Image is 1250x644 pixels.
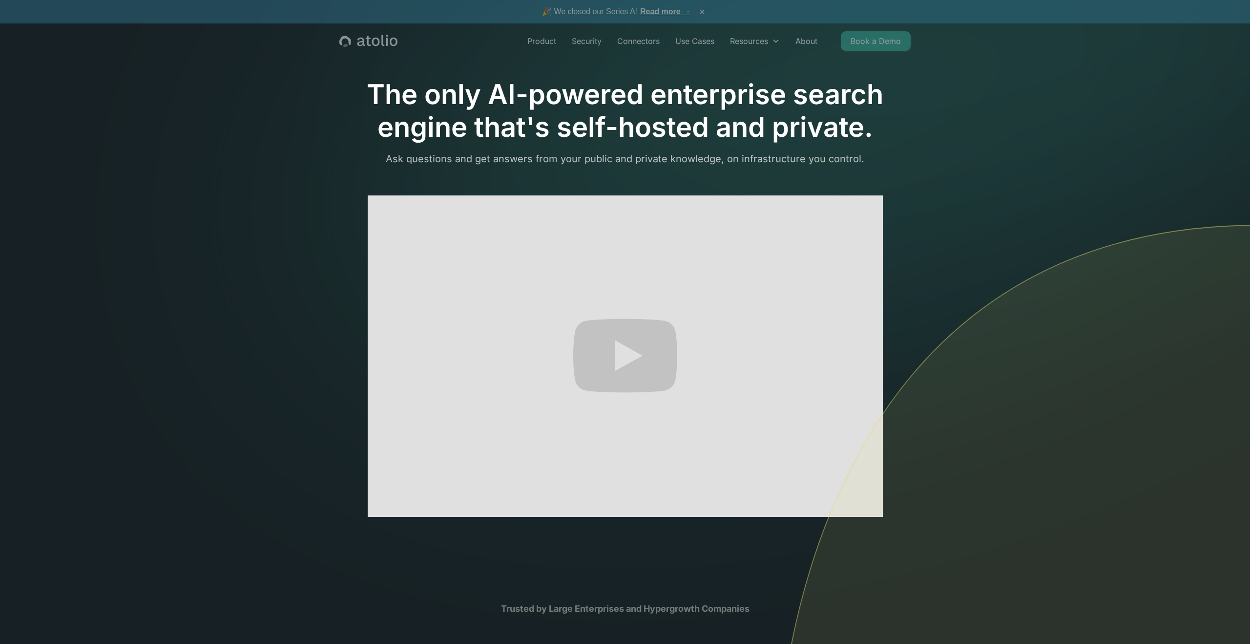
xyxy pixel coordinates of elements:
[520,31,564,51] a: Product
[667,31,722,51] a: Use Cases
[542,6,690,18] span: 🎉 We closed our Series A!
[730,35,768,47] div: Resources
[368,195,883,516] iframe: Atolio in 60 Seconds: Your AI-Enabled Enterprise Search Solution
[609,31,667,51] a: Connectors
[788,31,825,51] a: About
[437,602,812,615] div: Trusted by Large Enterprises and Hypergrowth Companies
[339,35,397,47] a: home
[696,6,708,17] button: ×
[564,31,609,51] a: Security
[640,7,690,16] a: Read more →
[339,78,911,144] h1: The only AI-powered enterprise search engine that's self-hosted and private.
[339,151,911,166] p: Ask questions and get answers from your public and private knowledge, on infrastructure you control.
[722,31,788,51] div: Resources
[841,31,911,51] a: Book a Demo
